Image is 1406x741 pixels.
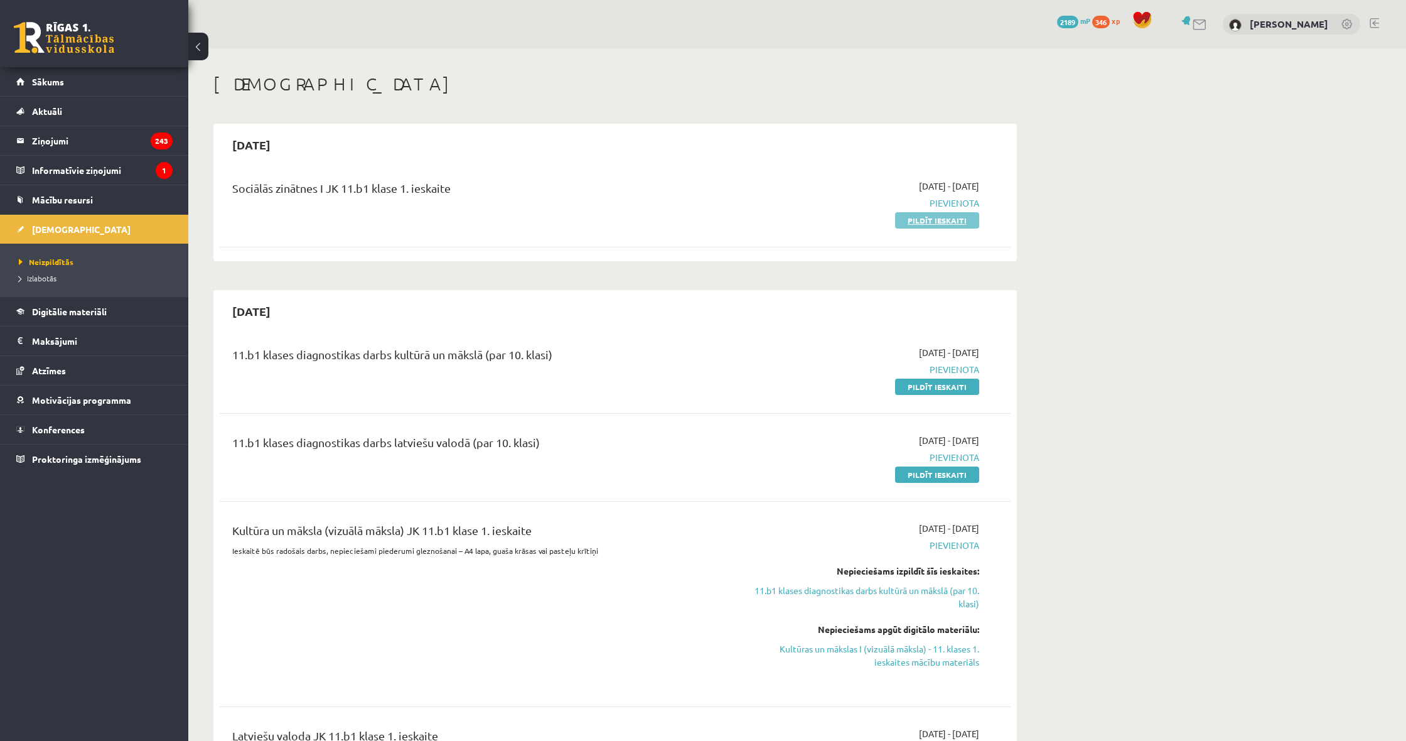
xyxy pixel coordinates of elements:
[19,256,176,268] a: Neizpildītās
[919,346,979,359] span: [DATE] - [DATE]
[919,434,979,447] span: [DATE] - [DATE]
[1112,16,1120,26] span: xp
[32,105,62,117] span: Aktuāli
[743,584,979,610] a: 11.b1 klases diagnostikas darbs kultūrā un mākslā (par 10. klasi)
[16,327,173,355] a: Maksājumi
[32,453,141,465] span: Proktoringa izmēģinājums
[919,522,979,535] span: [DATE] - [DATE]
[16,67,173,96] a: Sākums
[16,156,173,185] a: Informatīvie ziņojumi1
[743,539,979,552] span: Pievienota
[32,194,93,205] span: Mācību resursi
[19,273,56,283] span: Izlabotās
[1092,16,1126,26] a: 346 xp
[32,327,173,355] legend: Maksājumi
[220,296,283,326] h2: [DATE]
[32,224,131,235] span: [DEMOGRAPHIC_DATA]
[1057,16,1090,26] a: 2189 mP
[743,623,979,636] div: Nepieciešams apgūt digitālo materiālu:
[16,386,173,414] a: Motivācijas programma
[919,180,979,193] span: [DATE] - [DATE]
[16,356,173,385] a: Atzīmes
[232,434,724,457] div: 11.b1 klases diagnostikas darbs latviešu valodā (par 10. klasi)
[743,451,979,464] span: Pievienota
[16,445,173,473] a: Proktoringa izmēģinājums
[895,379,979,395] a: Pildīt ieskaiti
[151,133,173,149] i: 243
[32,365,66,376] span: Atzīmes
[743,565,979,578] div: Nepieciešams izpildīt šīs ieskaites:
[232,545,724,556] p: Ieskaitē būs radošais darbs, nepieciešami piederumi gleznošanai – A4 lapa, guaša krāsas vai paste...
[32,76,64,87] span: Sākums
[16,297,173,326] a: Digitālie materiāli
[32,394,131,406] span: Motivācijas programma
[16,415,173,444] a: Konferences
[16,97,173,126] a: Aktuāli
[16,215,173,244] a: [DEMOGRAPHIC_DATA]
[919,727,979,740] span: [DATE] - [DATE]
[895,212,979,229] a: Pildīt ieskaiti
[1092,16,1110,28] span: 346
[220,130,283,160] h2: [DATE]
[743,363,979,376] span: Pievienota
[232,346,724,369] div: 11.b1 klases diagnostikas darbs kultūrā un mākslā (par 10. klasi)
[19,273,176,284] a: Izlabotās
[14,22,114,53] a: Rīgas 1. Tālmācības vidusskola
[19,257,73,267] span: Neizpildītās
[1250,18,1328,30] a: [PERSON_NAME]
[232,522,724,545] div: Kultūra un māksla (vizuālā māksla) JK 11.b1 klase 1. ieskaite
[743,197,979,210] span: Pievienota
[16,185,173,214] a: Mācību resursi
[32,424,85,435] span: Konferences
[1080,16,1090,26] span: mP
[156,162,173,179] i: 1
[16,126,173,155] a: Ziņojumi243
[1229,19,1242,31] img: Darja Budkina
[1057,16,1078,28] span: 2189
[213,73,1017,95] h1: [DEMOGRAPHIC_DATA]
[895,467,979,483] a: Pildīt ieskaiti
[32,156,173,185] legend: Informatīvie ziņojumi
[743,642,979,669] a: Kultūras un mākslas I (vizuālā māksla) - 11. klases 1. ieskaites mācību materiāls
[32,306,107,317] span: Digitālie materiāli
[32,126,173,155] legend: Ziņojumi
[232,180,724,203] div: Sociālās zinātnes I JK 11.b1 klase 1. ieskaite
